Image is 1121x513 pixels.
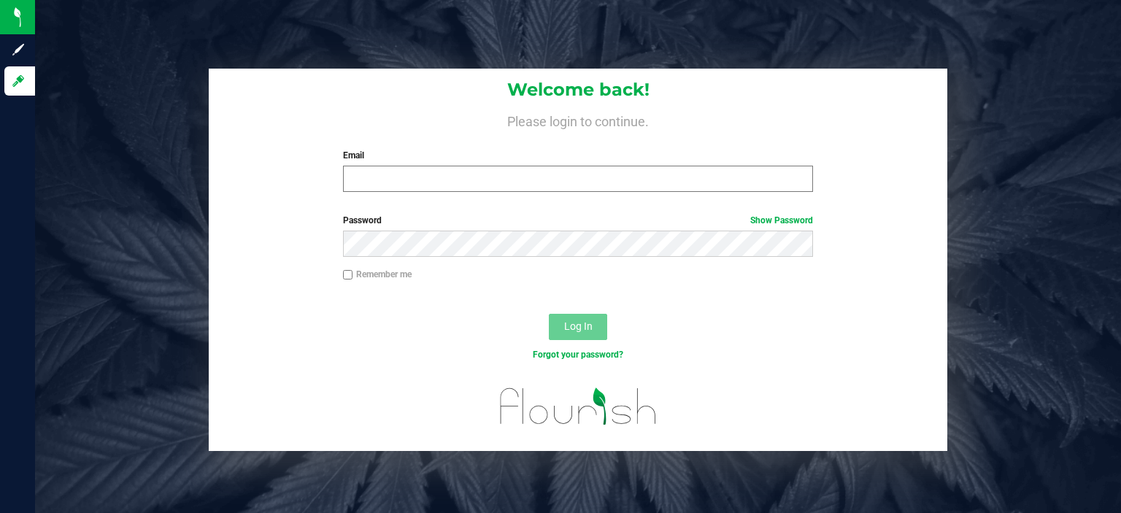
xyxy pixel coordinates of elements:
[549,314,607,340] button: Log In
[209,80,947,99] h1: Welcome back!
[486,377,671,436] img: flourish_logo.svg
[209,111,947,128] h4: Please login to continue.
[343,149,814,162] label: Email
[11,74,26,88] inline-svg: Log in
[533,350,623,360] a: Forgot your password?
[343,268,412,281] label: Remember me
[11,42,26,57] inline-svg: Sign up
[564,320,593,332] span: Log In
[343,270,353,280] input: Remember me
[343,215,382,225] span: Password
[750,215,813,225] a: Show Password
